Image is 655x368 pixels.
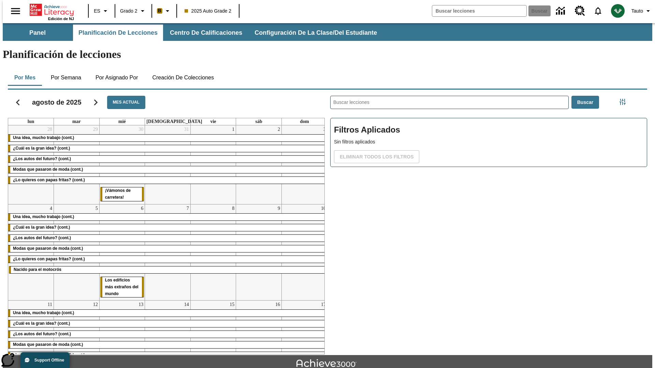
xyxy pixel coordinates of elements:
[13,235,71,240] span: ¿Los autos del futuro? (cont.)
[281,125,327,204] td: 3 de agosto de 2025
[94,204,99,213] a: 5 de agosto de 2025
[616,95,629,109] button: Menú lateral de filtros
[105,188,131,200] span: ¡Vámonos de carretera!
[228,301,236,309] a: 15 de agosto de 2025
[8,214,327,220] div: Una idea, mucho trabajo (cont.)
[13,332,71,336] span: ¿Los autos del futuro? (cont.)
[92,125,99,134] a: 29 de julio de 2025
[13,225,70,230] span: ¿Cuál es la gran idea? (cont.)
[320,301,327,309] a: 17 de agosto de 2025
[46,301,54,309] a: 11 de agosto de 2025
[13,146,70,151] span: ¿Cuál es la gran idea? (cont.)
[331,96,568,109] input: Buscar lecciones
[26,118,35,125] a: lunes
[145,118,204,125] a: jueves
[34,358,64,363] span: Support Offline
[2,87,325,354] div: Calendario
[30,3,74,17] a: Portada
[209,118,217,125] a: viernes
[631,7,643,15] span: Tauto
[105,278,139,296] span: Los edificios más extraños del mundo
[154,5,174,17] button: Boost El color de la clase es anaranjado claro. Cambiar el color de la clase.
[91,5,113,17] button: Lenguaje: ES, Selecciona un idioma
[9,266,326,273] div: Nacido para el motocrós
[322,125,327,134] a: 3 de agosto de 2025
[3,48,652,61] h1: Planificación de lecciones
[281,204,327,301] td: 10 de agosto de 2025
[276,204,281,213] a: 9 de agosto de 2025
[190,204,236,301] td: 8 de agosto de 2025
[145,125,191,204] td: 31 de julio de 2025
[100,277,144,297] div: Los edificios más extraños del mundo
[158,6,161,15] span: B
[137,301,145,309] a: 13 de agosto de 2025
[571,2,589,20] a: Centro de recursos, Se abrirá en una pestaña nueva.
[73,25,163,41] button: Planificación de lecciones
[236,125,282,204] td: 2 de agosto de 2025
[164,25,248,41] button: Centro de calificaciones
[48,204,54,213] a: 4 de agosto de 2025
[8,177,327,184] div: ¿Lo quieres con papas fritas? (cont.)
[589,2,607,20] a: Notificaciones
[185,7,232,15] span: 2025 Auto Grade 2
[571,96,599,109] button: Buscar
[92,301,99,309] a: 12 de agosto de 2025
[32,98,82,106] h2: agosto de 2025
[276,125,281,134] a: 2 de agosto de 2025
[54,125,100,204] td: 29 de julio de 2025
[13,167,83,172] span: Modas que pasaron de moda (cont.)
[137,125,145,134] a: 30 de julio de 2025
[13,214,74,219] span: Una idea, mucho trabajo (cont.)
[629,5,655,17] button: Perfil/Configuración
[236,204,282,301] td: 9 de agosto de 2025
[8,125,54,204] td: 28 de julio de 2025
[117,118,127,125] a: miércoles
[432,5,526,16] input: Buscar campo
[190,125,236,204] td: 1 de agosto de 2025
[100,187,144,201] div: ¡Vámonos de carretera!
[94,7,100,15] span: ES
[117,5,149,17] button: Grado: Grado 2, Elige un grado
[46,125,54,134] a: 28 de julio de 2025
[330,118,647,167] div: Filtros Aplicados
[607,2,629,20] button: Escoja un nuevo avatar
[71,118,82,125] a: martes
[254,118,263,125] a: sábado
[183,125,190,134] a: 31 de julio de 2025
[45,70,87,86] button: Por semana
[3,25,72,41] button: Panel
[13,321,70,326] span: ¿Cuál es la gran idea? (cont.)
[13,310,74,315] span: Una idea, mucho trabajo (cont.)
[8,331,327,338] div: ¿Los autos del futuro? (cont.)
[13,257,85,261] span: ¿Lo quieres con papas fritas? (cont.)
[8,70,42,86] button: Por mes
[8,166,327,173] div: Modas que pasaron de moda (cont.)
[185,204,190,213] a: 7 de agosto de 2025
[13,246,83,251] span: Modas que pasaron de moda (cont.)
[3,23,652,41] div: Subbarra de navegación
[8,145,327,152] div: ¿Cuál es la gran idea? (cont.)
[231,125,236,134] a: 1 de agosto de 2025
[320,204,327,213] a: 10 de agosto de 2025
[611,4,625,18] img: avatar image
[13,342,83,347] span: Modas que pasaron de moda (cont.)
[20,352,70,368] button: Support Offline
[13,135,74,140] span: Una idea, mucho trabajo (cont.)
[87,94,104,111] button: Seguir
[8,156,327,163] div: ¿Los autos del futuro? (cont.)
[334,122,643,138] h2: Filtros Aplicados
[8,256,327,263] div: ¿Lo quieres con papas fritas? (cont.)
[48,17,74,21] span: Edición de NJ
[13,178,85,182] span: ¿Lo quieres con papas fritas? (cont.)
[8,204,54,301] td: 4 de agosto de 2025
[8,135,327,141] div: Una idea, mucho trabajo (cont.)
[54,204,100,301] td: 5 de agosto de 2025
[14,267,61,272] span: Nacido para el motocrós
[299,118,310,125] a: domingo
[120,7,137,15] span: Grado 2
[183,301,190,309] a: 14 de agosto de 2025
[30,2,74,21] div: Portada
[8,245,327,252] div: Modas que pasaron de moda (cont.)
[8,352,327,359] div: ¿Lo quieres con papas fritas? (cont.)
[99,204,145,301] td: 6 de agosto de 2025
